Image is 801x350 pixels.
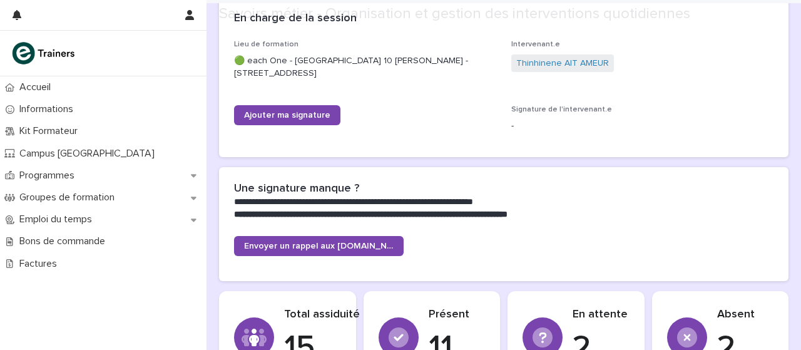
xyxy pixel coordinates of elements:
font: Ajouter ma signature [244,111,330,120]
p: En attente [573,308,630,322]
font: Bons de commande [19,236,105,246]
font: Envoyer un rappel aux [DOMAIN_NAME] [244,242,407,250]
font: - [511,121,514,130]
p: Absent [717,308,774,322]
font: Factures [19,259,57,269]
a: Envoyer un rappel aux [DOMAIN_NAME] [234,236,404,256]
font: Emploi du temps [19,214,92,224]
img: K0CqGN7SDeD6s4JG8KQk [10,41,79,66]
font: Accueil [19,82,51,92]
font: Thinhinene AIT AMEUR [516,59,609,68]
font: Savoirs métier - Organisation et gestion des interventions quotidiennes [219,6,690,21]
font: Kit Formateur [19,126,78,136]
font: Campus [GEOGRAPHIC_DATA] [19,148,155,158]
p: Présent [429,308,486,322]
p: Total assiduité [284,308,360,322]
font: Lieu de formation [234,41,298,48]
h2: Une signature manque ? [234,182,359,196]
a: Thinhinene AIT AMEUR [516,57,609,70]
font: Programmes [19,170,74,180]
font: Intervenant.e [511,41,560,48]
font: 🟢 each One - [GEOGRAPHIC_DATA] 10 [PERSON_NAME] - [STREET_ADDRESS] [234,56,471,78]
font: Groupes de formation [19,192,115,202]
a: Ajouter ma signature [234,105,340,125]
font: Signature de l'intervenant.e [511,106,612,113]
font: Informations [19,104,73,114]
